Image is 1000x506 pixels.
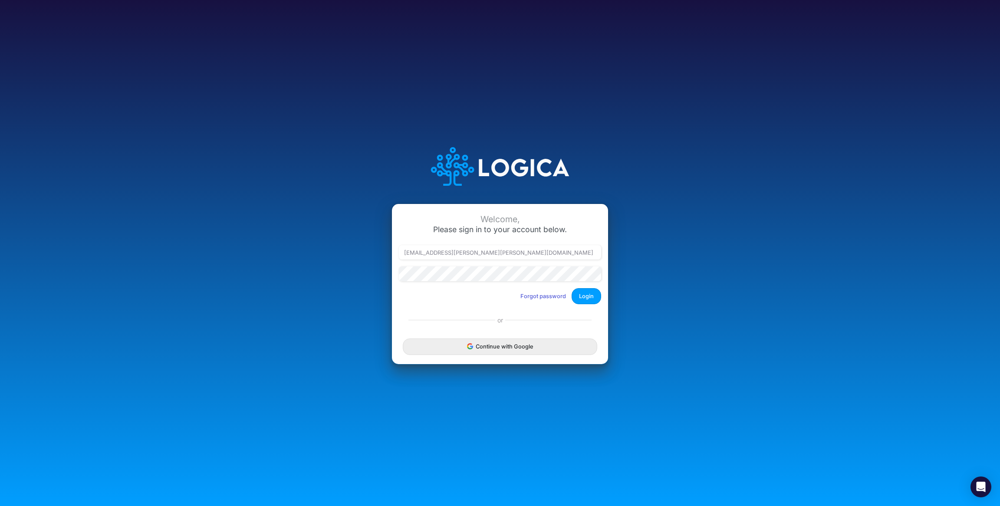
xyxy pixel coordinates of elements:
button: Forgot password [515,289,572,303]
div: Open Intercom Messenger [970,476,991,497]
input: Email [399,245,601,260]
button: Continue with Google [403,338,597,355]
div: Welcome, [399,214,601,224]
button: Login [572,288,601,304]
span: Please sign in to your account below. [433,225,567,234]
